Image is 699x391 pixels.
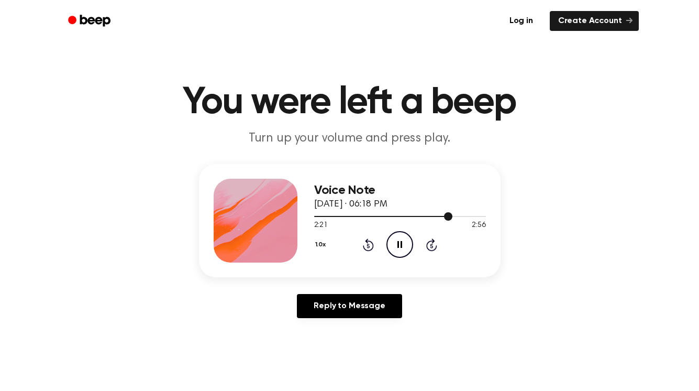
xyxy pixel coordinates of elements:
[472,220,485,231] span: 2:56
[314,183,486,198] h3: Voice Note
[61,11,120,31] a: Beep
[550,11,639,31] a: Create Account
[314,236,330,254] button: 1.0x
[82,84,618,122] h1: You were left a beep
[297,294,402,318] a: Reply to Message
[314,220,328,231] span: 2:21
[314,200,387,209] span: [DATE] · 06:18 PM
[499,9,543,33] a: Log in
[149,130,551,147] p: Turn up your volume and press play.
